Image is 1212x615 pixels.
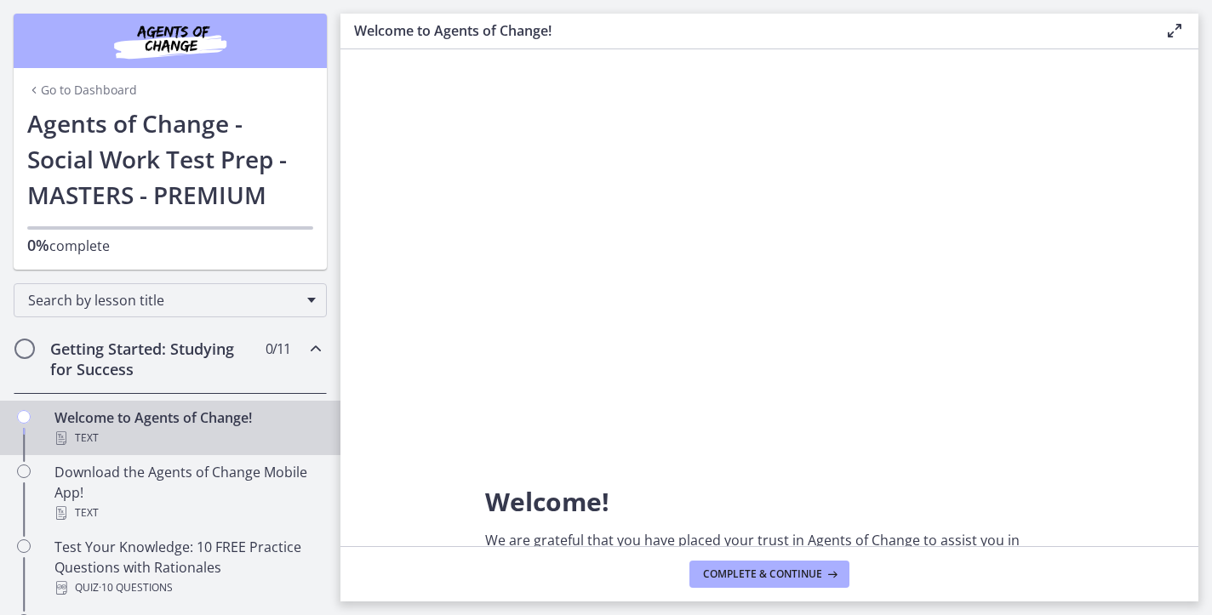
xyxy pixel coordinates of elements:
[68,20,272,61] img: Agents of Change
[689,561,849,588] button: Complete & continue
[27,235,313,256] p: complete
[703,567,822,581] span: Complete & continue
[28,291,299,310] span: Search by lesson title
[54,578,320,598] div: Quiz
[27,82,137,99] a: Go to Dashboard
[50,339,258,379] h2: Getting Started: Studying for Success
[54,407,320,448] div: Welcome to Agents of Change!
[54,462,320,523] div: Download the Agents of Change Mobile App!
[54,537,320,598] div: Test Your Knowledge: 10 FREE Practice Questions with Rationales
[354,20,1137,41] h3: Welcome to Agents of Change!
[485,484,609,519] span: Welcome!
[27,105,313,213] h1: Agents of Change - Social Work Test Prep - MASTERS - PREMIUM
[485,530,1054,591] p: We are grateful that you have placed your trust in Agents of Change to assist you in preparing fo...
[54,428,320,448] div: Text
[99,578,173,598] span: · 10 Questions
[54,503,320,523] div: Text
[14,283,327,317] div: Search by lesson title
[27,235,49,255] span: 0%
[266,339,290,359] span: 0 / 11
